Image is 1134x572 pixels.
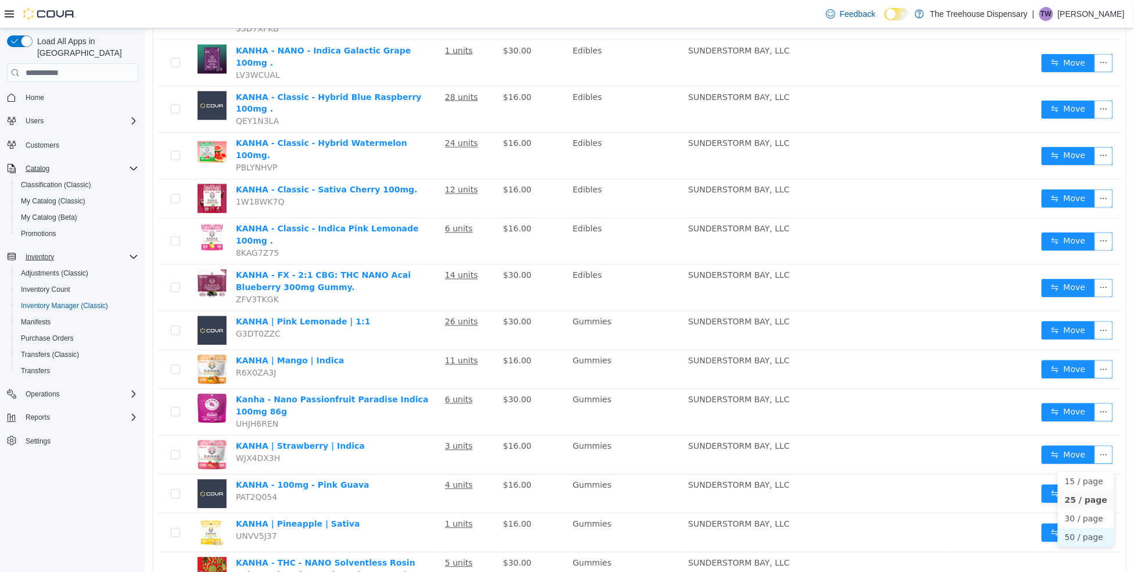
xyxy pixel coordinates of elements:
span: Home [26,93,44,102]
button: Inventory Manager (Classic) [12,298,143,314]
button: icon: ellipsis [949,375,968,394]
span: WJX4DX3H [91,426,135,435]
a: KANHA - FX - 2:1 CBG: THC NANO Acai Blueberry 300mg Gummy. [91,242,265,264]
td: Gummies [423,283,539,322]
button: icon: ellipsis [949,161,968,180]
span: LV3WCUAL [91,42,135,51]
button: My Catalog (Classic) [12,193,143,209]
a: Promotions [16,227,61,241]
span: Settings [26,437,51,446]
button: Users [2,113,143,129]
span: SUNDERSTORM BAY, LLC [543,196,645,205]
u: 1 units [300,17,328,27]
li: 15 / page [913,444,969,463]
span: Classification (Classic) [21,180,91,190]
td: Edibles [423,58,539,105]
img: KANHA - Classic - Hybrid Blue Raspberry 100mg . placeholder [52,63,81,92]
a: Adjustments (Classic) [16,266,93,280]
a: KANHA | Pink Lemonade | 1:1 [91,289,225,298]
span: 1W18WK7Q [91,169,139,178]
span: PBLYNHVP [91,135,132,144]
span: Catalog [26,164,49,173]
td: Gummies [423,485,539,524]
span: TW [1041,7,1052,21]
td: Edibles [423,190,539,237]
nav: Complex example [7,84,138,480]
img: KANHA - 100mg - Pink Guava placeholder [52,451,81,480]
img: KANHA | Pink Lemonade | 1:1 placeholder [52,288,81,317]
span: Adjustments (Classic) [21,269,88,278]
button: icon: ellipsis [949,26,968,44]
button: icon: swapMove [896,417,950,436]
button: icon: swapMove [896,293,950,312]
span: UNVV5J37 [91,503,132,513]
span: Promotions [16,227,138,241]
span: Adjustments (Classic) [16,266,138,280]
a: KANHA - 100mg - Pink Guava [91,452,224,462]
a: Home [21,91,49,105]
span: Purchase Orders [21,334,74,343]
span: Catalog [21,162,138,176]
a: Inventory Manager (Classic) [16,299,113,313]
a: Classification (Classic) [16,178,96,192]
img: KANHA - NANO - Indica Galactic Grape 100mg . hero shot [52,16,81,45]
span: Operations [21,387,138,401]
span: $30.00 [358,242,386,252]
span: ZFV3TKGK [91,267,134,276]
span: Home [21,90,138,105]
button: icon: ellipsis [949,293,968,312]
a: KANHA | Pineapple | Sativa [91,491,215,500]
td: Gummies [423,361,539,407]
span: SUNDERSTORM BAY, LLC [543,110,645,120]
p: [PERSON_NAME] [1058,7,1125,21]
span: Reports [26,413,50,422]
span: SUNDERSTORM BAY, LLC [543,413,645,423]
td: Gummies [423,407,539,446]
span: Classification (Classic) [16,178,138,192]
u: 1 units [300,491,328,500]
span: Settings [21,434,138,448]
u: 26 units [300,289,333,298]
a: KANHA - NANO - Indica Galactic Grape 100mg . [91,17,265,39]
span: Purchase Orders [16,331,138,345]
a: KANHA | Strawberry | Indica [91,413,220,423]
span: G3DT0ZZC [91,301,135,310]
button: icon: swapMove [896,375,950,394]
td: Edibles [423,151,539,190]
button: Transfers [12,363,143,379]
span: Inventory Count [16,283,138,296]
a: Manifests [16,315,55,329]
button: icon: swapMove [896,161,950,180]
u: 6 units [300,196,328,205]
span: Dark Mode [885,20,885,21]
span: My Catalog (Classic) [21,196,85,206]
img: KANHA - FX - 2:1 CBG: THC NANO Acai Blueberry 300mg Gummy. hero shot [52,241,81,270]
span: Inventory Count [21,285,70,294]
span: SUNDERSTORM BAY, LLC [543,491,645,500]
li: 25 / page [913,463,969,481]
span: $30.00 [358,530,386,539]
a: Transfers [16,364,55,378]
button: icon: swapMove [896,456,950,475]
img: KANHA | Pineapple | Sativa hero shot [52,490,81,519]
span: $16.00 [358,157,386,166]
td: Gummies [423,446,539,485]
button: Transfers (Classic) [12,346,143,363]
button: Purchase Orders [12,330,143,346]
u: 24 units [300,110,333,120]
button: Customers [2,136,143,153]
span: $16.00 [358,452,386,462]
span: $16.00 [358,413,386,423]
td: Edibles [423,12,539,58]
button: Catalog [2,160,143,177]
span: Inventory Manager (Classic) [21,301,108,310]
u: 3 units [300,413,328,423]
button: Users [21,114,48,128]
span: R6X0ZA3J [91,340,131,349]
button: Reports [2,409,143,426]
span: My Catalog (Classic) [16,194,138,208]
span: Operations [26,389,60,399]
button: icon: swapMove [896,204,950,223]
span: UHJH6REN [91,391,133,401]
span: $16.00 [358,491,386,500]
